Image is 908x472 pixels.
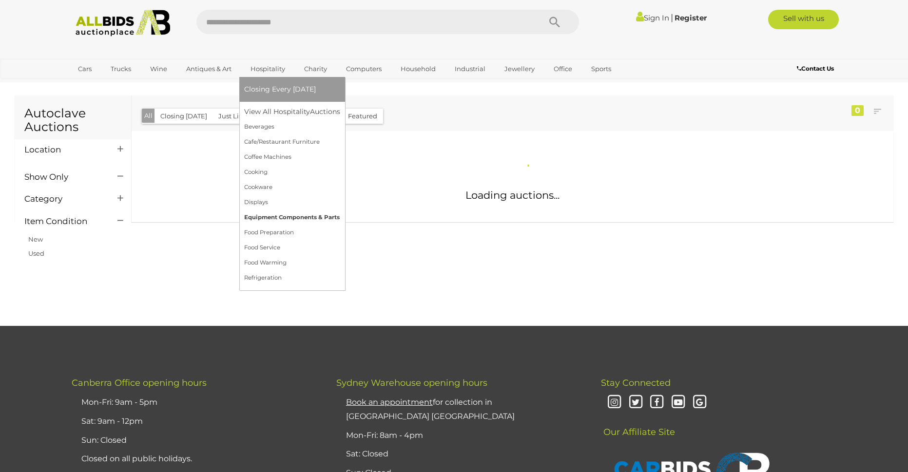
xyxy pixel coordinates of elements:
[340,61,388,77] a: Computers
[344,426,577,445] li: Mon-Fri: 8am - 4pm
[24,145,103,154] h4: Location
[28,235,43,243] a: New
[675,13,707,22] a: Register
[346,397,515,421] a: Book an appointmentfor collection in [GEOGRAPHIC_DATA] [GEOGRAPHIC_DATA]
[671,12,673,23] span: |
[79,431,312,450] li: Sun: Closed
[797,63,836,74] a: Contact Us
[70,10,176,37] img: Allbids.com.au
[24,107,121,133] h1: Autoclave Auctions
[797,65,834,72] b: Contact Us
[28,249,44,257] a: Used
[851,105,864,116] div: 0
[72,378,207,388] span: Canberra Office opening hours
[648,394,665,411] i: Facebook
[768,10,839,29] a: Sell with us
[336,378,487,388] span: Sydney Warehouse opening hours
[142,109,155,123] button: All
[24,172,103,182] h4: Show Only
[344,445,577,464] li: Sat: Closed
[498,61,541,77] a: Jewellery
[79,393,312,412] li: Mon-Fri: 9am - 5pm
[346,397,433,407] u: Book an appointment
[298,61,333,77] a: Charity
[24,217,103,226] h4: Item Condition
[394,61,442,77] a: Household
[691,394,708,411] i: Google
[627,394,644,411] i: Twitter
[670,394,687,411] i: Youtube
[606,394,623,411] i: Instagram
[585,61,618,77] a: Sports
[155,109,213,124] button: Closing [DATE]
[601,378,671,388] span: Stay Connected
[636,13,669,22] a: Sign In
[72,61,98,77] a: Cars
[104,61,137,77] a: Trucks
[601,412,675,437] span: Our Affiliate Site
[24,194,103,204] h4: Category
[448,61,492,77] a: Industrial
[547,61,579,77] a: Office
[144,61,174,77] a: Wine
[465,189,560,201] span: Loading auctions...
[79,412,312,431] li: Sat: 9am - 12pm
[530,10,579,34] button: Search
[79,450,312,469] li: Closed on all public holidays.
[180,61,238,77] a: Antiques & Art
[72,77,154,93] a: [GEOGRAPHIC_DATA]
[244,61,291,77] a: Hospitality
[342,109,383,124] button: Featured
[213,109,258,124] button: Just Listed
